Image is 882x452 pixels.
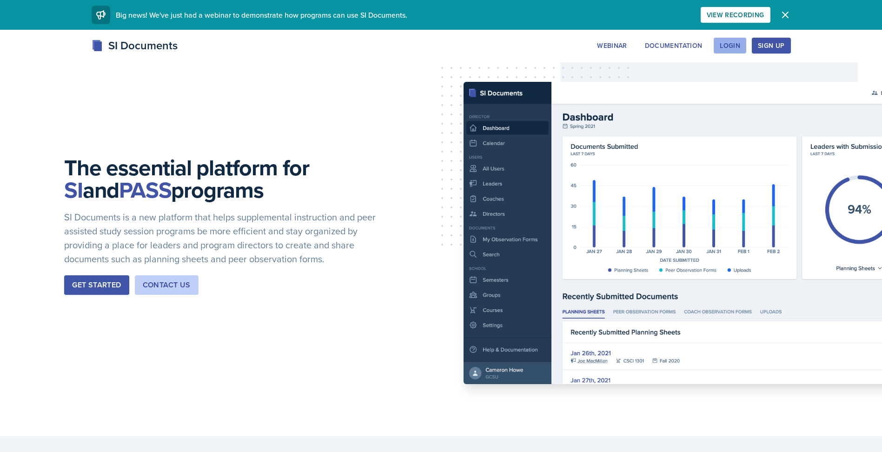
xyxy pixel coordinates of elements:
button: Contact Us [135,275,199,295]
div: Webinar [597,42,627,49]
div: Contact Us [143,279,191,291]
div: Login [720,42,740,49]
div: Get Started [72,279,121,291]
div: Sign Up [758,42,784,49]
div: Documentation [645,42,703,49]
button: Get Started [64,275,129,295]
button: Sign Up [752,38,790,53]
button: Webinar [591,38,633,53]
div: SI Documents [92,37,178,54]
div: View Recording [707,11,764,19]
button: View Recording [701,7,770,23]
button: Login [714,38,746,53]
button: Documentation [639,38,709,53]
span: Big news! We've just had a webinar to demonstrate how programs can use SI Documents. [116,10,407,20]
